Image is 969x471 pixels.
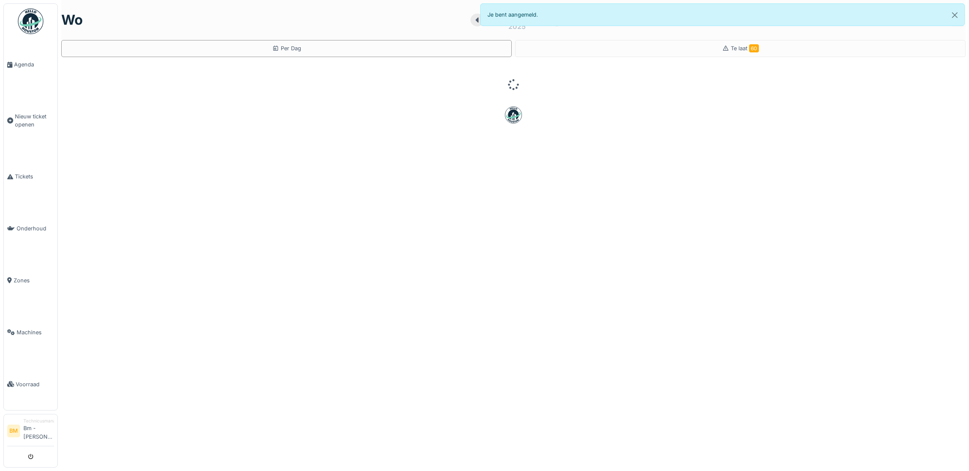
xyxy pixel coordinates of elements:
[508,21,526,32] div: 2025
[4,306,57,358] a: Machines
[23,418,54,424] div: Technicusmanager
[749,44,759,52] span: 60
[4,151,57,203] a: Tickets
[16,380,54,388] span: Voorraad
[7,425,20,437] li: BM
[731,45,759,52] span: Te laat
[61,12,83,28] h1: wo
[4,39,57,91] a: Agenda
[14,276,54,284] span: Zones
[505,106,522,123] img: badge-BVDL4wpA.svg
[7,418,54,446] a: BM TechnicusmanagerBm - [PERSON_NAME]
[4,255,57,307] a: Zones
[4,91,57,151] a: Nieuw ticket openen
[18,9,43,34] img: Badge_color-CXgf-gQk.svg
[17,224,54,233] span: Onderhoud
[15,172,54,181] span: Tickets
[272,44,301,52] div: Per Dag
[15,112,54,129] span: Nieuw ticket openen
[480,3,965,26] div: Je bent aangemeld.
[17,328,54,336] span: Machines
[23,418,54,444] li: Bm - [PERSON_NAME]
[945,4,964,26] button: Close
[14,60,54,69] span: Agenda
[4,358,57,410] a: Voorraad
[4,203,57,255] a: Onderhoud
